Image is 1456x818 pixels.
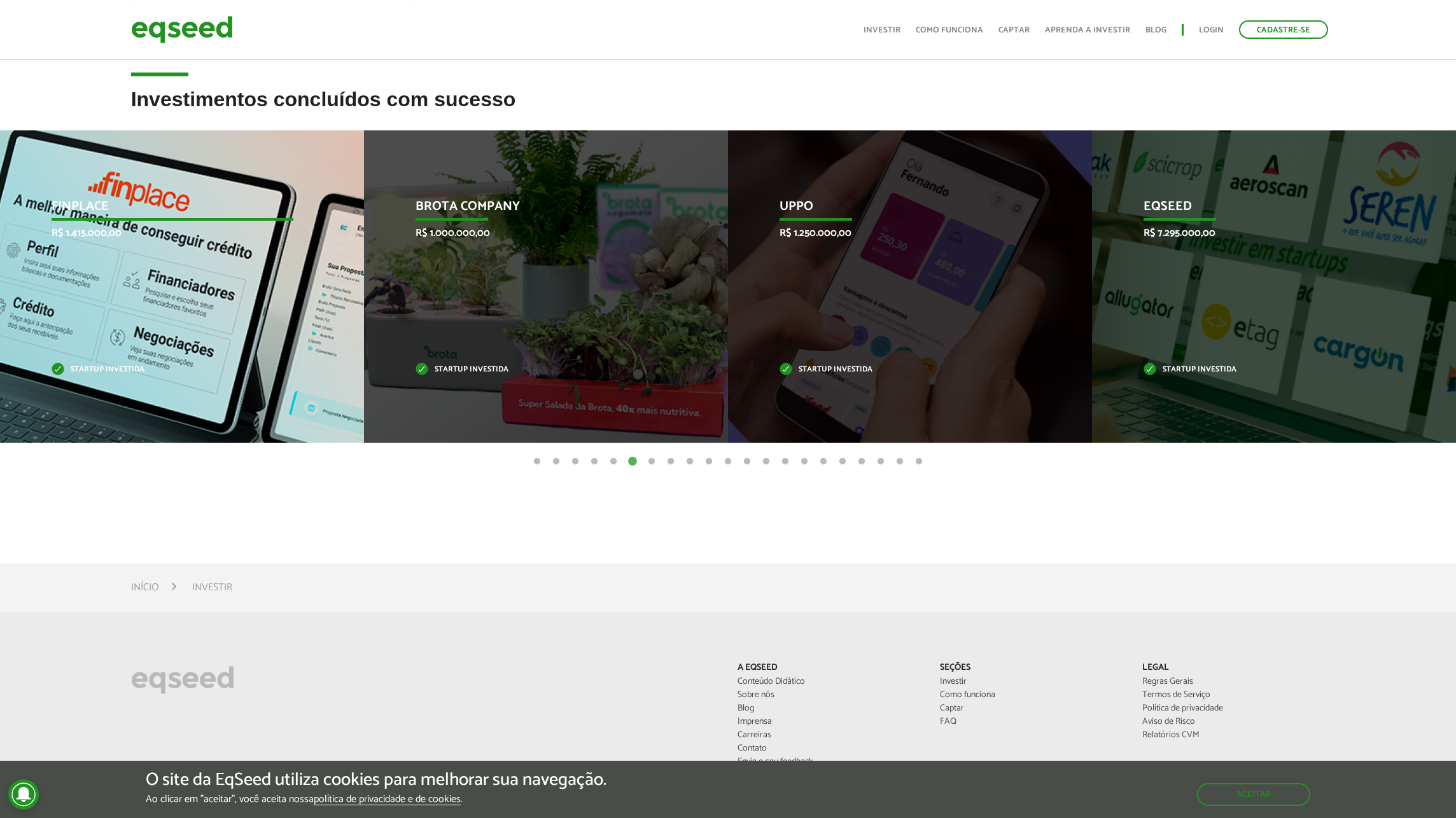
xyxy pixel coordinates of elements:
a: Como funciona [940,691,1123,700]
a: Investir [864,26,900,34]
p: Finplace [52,199,293,221]
a: Login [1199,26,1224,34]
a: Relatórios CVM [1142,731,1326,740]
h5: O site da EqSeed utiliza cookies para melhorar sua navegação. [146,770,606,790]
a: Aviso de Risco [1142,717,1326,726]
button: Aceitar [1197,783,1310,806]
img: EqSeed [131,13,233,46]
p: Startup investida [780,366,1021,373]
a: Aprenda a investir [1045,26,1130,34]
button: 18 of 21 [855,455,868,468]
img: EqSeed Logo [131,663,234,697]
p: A EqSeed [738,663,921,674]
button: 7 of 21 [645,455,658,468]
p: R$ 1.250.000,00 [780,227,1021,239]
p: Legal [1142,663,1326,674]
h2: Investimentos concluídos com sucesso [131,88,1326,130]
button: 9 of 21 [683,455,696,468]
button: 1 of 21 [531,455,543,468]
p: Startup investida [1144,366,1385,373]
a: Sobre nós [738,691,921,700]
button: 15 of 21 [798,455,811,468]
button: 8 of 21 [664,455,677,468]
a: Investir [940,677,1123,686]
a: Captar [998,26,1030,34]
a: Regras Gerais [1142,677,1326,686]
button: 14 of 21 [779,455,792,468]
a: Política de privacidade [1142,704,1326,713]
p: R$ 7.295.000,00 [1144,227,1385,239]
button: 3 of 21 [569,455,582,468]
a: Como funciona [916,26,983,34]
p: EqSeed [1144,199,1385,221]
button: 13 of 21 [760,455,773,468]
a: Início [131,583,159,593]
a: Conteúdo Didático [738,677,921,686]
a: política de privacidade e de cookies [314,794,461,805]
p: Startup investida [416,366,657,373]
p: Seções [940,663,1123,674]
button: 21 of 21 [913,455,925,468]
button: 16 of 21 [817,455,830,468]
a: Carreiras [738,731,921,740]
button: 12 of 21 [741,455,753,468]
a: Blog [738,704,921,713]
li: Investir [192,579,232,596]
button: 5 of 21 [607,455,620,468]
a: Contato [738,744,921,753]
button: 10 of 21 [703,455,715,468]
p: Ao clicar em "aceitar", você aceita nossa . [146,793,606,805]
a: Cadastre-se [1239,20,1328,39]
p: R$ 1.415.000,00 [52,227,293,239]
a: Captar [940,704,1123,713]
button: 17 of 21 [836,455,849,468]
p: Startup investida [52,366,293,373]
a: Imprensa [738,717,921,726]
a: FAQ [940,717,1123,726]
button: 19 of 21 [874,455,887,468]
button: 6 of 21 [626,455,639,468]
button: 2 of 21 [550,455,563,468]
p: Brota Company [416,199,657,221]
button: 4 of 21 [588,455,601,468]
a: Blog [1145,26,1166,34]
button: 20 of 21 [893,455,906,468]
button: 11 of 21 [722,455,734,468]
p: R$ 1.000.000,00 [416,227,657,239]
a: Termos de Serviço [1142,691,1326,700]
a: Envie o seu feedback [738,758,921,766]
p: Uppo [780,199,1021,221]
